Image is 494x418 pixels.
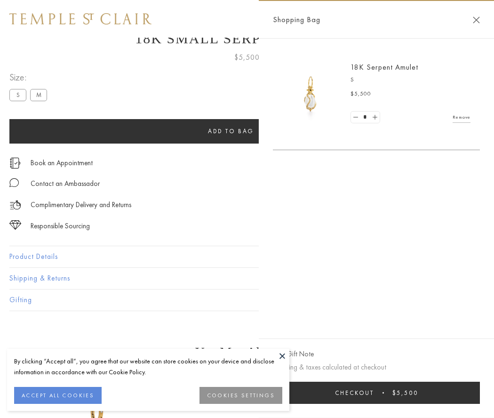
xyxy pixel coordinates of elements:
label: M [30,89,47,101]
a: Set quantity to 2 [370,112,379,123]
img: MessageIcon-01_2.svg [9,178,19,187]
span: $5,500 [392,389,418,397]
button: Gifting [9,289,485,311]
img: icon_appointment.svg [9,158,21,169]
img: Temple St. Clair [9,13,151,24]
a: 18K Serpent Amulet [351,62,418,72]
button: Product Details [9,246,485,267]
span: $5,500 [351,89,371,99]
h1: 18K Small Serpent Amulet [9,31,485,47]
span: Add to bag [208,127,254,135]
label: S [9,89,26,101]
p: Complimentary Delivery and Returns [31,199,131,211]
div: Contact an Ambassador [31,178,100,190]
h3: You May Also Like [24,345,470,360]
button: Close Shopping Bag [473,16,480,24]
button: Shipping & Returns [9,268,485,289]
span: Checkout [335,389,374,397]
a: Remove [453,112,470,122]
p: Shipping & taxes calculated at checkout [273,362,480,373]
button: Checkout $5,500 [273,382,480,404]
div: Responsible Sourcing [31,220,90,232]
img: icon_delivery.svg [9,199,21,211]
span: $5,500 [234,51,260,64]
button: COOKIES SETTINGS [199,387,282,404]
a: Book an Appointment [31,158,93,168]
span: Shopping Bag [273,14,320,26]
button: Add to bag [9,119,453,144]
a: Set quantity to 0 [351,112,360,123]
div: By clicking “Accept all”, you agree that our website can store cookies on your device and disclos... [14,356,282,378]
button: Add Gift Note [273,348,314,360]
button: ACCEPT ALL COOKIES [14,387,102,404]
img: icon_sourcing.svg [9,220,21,230]
span: Size: [9,70,51,85]
img: P51836-E11SERPPV [282,66,339,122]
p: S [351,75,470,85]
